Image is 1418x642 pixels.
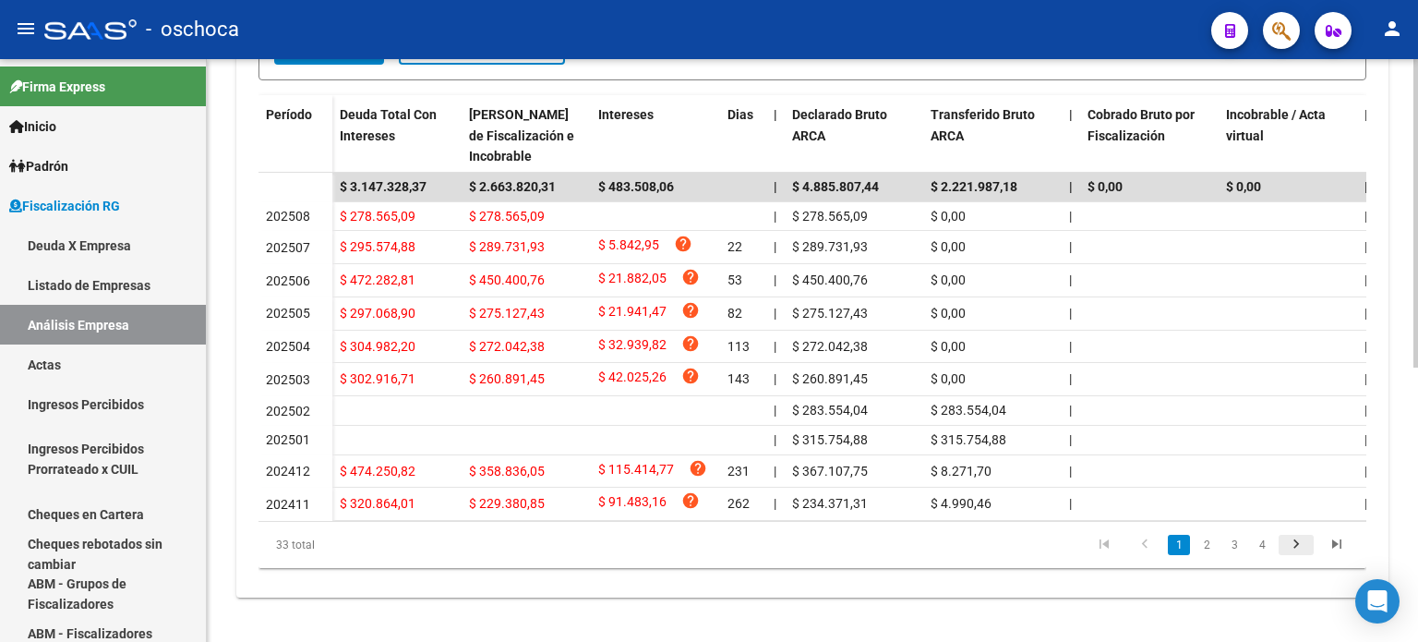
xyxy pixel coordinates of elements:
span: $ 272.042,38 [792,339,868,354]
span: $ 0,00 [931,339,966,354]
span: $ 483.508,06 [598,179,674,194]
span: $ 260.891,45 [469,371,545,386]
span: $ 0,00 [931,306,966,321]
span: | [774,339,776,354]
span: 202503 [266,372,310,387]
datatable-header-cell: Deuda Total Con Intereses [332,95,462,176]
span: $ 2.221.987,18 [931,179,1017,194]
div: 33 total [258,522,477,568]
li: page 2 [1193,529,1220,561]
span: $ 229.380,85 [469,496,545,511]
span: | [1364,239,1367,254]
span: $ 0,00 [1088,179,1123,194]
datatable-header-cell: Cobrado Bruto por Fiscalización [1080,95,1219,176]
mat-icon: person [1381,18,1403,40]
span: $ 320.864,01 [340,496,415,511]
span: | [1069,239,1072,254]
datatable-header-cell: | [1062,95,1080,176]
span: 202504 [266,339,310,354]
span: $ 450.400,76 [792,273,868,287]
span: | [1069,306,1072,321]
i: help [681,491,700,510]
span: $ 289.731,93 [792,239,868,254]
span: Padrón [9,156,68,176]
span: | [1364,432,1367,447]
span: Intereses [598,107,654,122]
span: 262 [727,496,750,511]
datatable-header-cell: | [1357,95,1376,176]
span: | [774,179,777,194]
div: Open Intercom Messenger [1355,579,1400,624]
span: 202507 [266,240,310,255]
a: go to next page [1279,535,1314,555]
span: $ 32.939,82 [598,334,667,359]
span: | [1364,209,1367,224]
span: $ 0,00 [931,209,966,224]
span: | [1364,339,1367,354]
span: | [774,273,776,287]
span: $ 260.891,45 [792,371,868,386]
span: | [774,107,777,122]
span: $ 21.882,05 [598,268,667,293]
a: 1 [1168,535,1190,555]
li: page 3 [1220,529,1248,561]
datatable-header-cell: Dias [720,95,766,176]
span: | [1364,306,1367,321]
span: Inicio [9,116,56,137]
datatable-header-cell: | [766,95,785,176]
span: $ 358.836,05 [469,464,545,478]
span: Deuda Total Con Intereses [340,107,437,143]
span: $ 295.574,88 [340,239,415,254]
a: 2 [1196,535,1218,555]
span: 202412 [266,464,310,478]
span: Firma Express [9,77,105,97]
span: | [1069,464,1072,478]
span: | [774,464,776,478]
span: $ 21.941,47 [598,301,667,326]
span: | [1069,209,1072,224]
span: $ 289.731,93 [469,239,545,254]
li: page 4 [1248,529,1276,561]
i: help [689,459,707,478]
datatable-header-cell: Declarado Bruto ARCA [785,95,923,176]
span: $ 0,00 [931,371,966,386]
span: | [774,403,776,418]
span: | [774,209,776,224]
span: $ 8.271,70 [931,464,991,478]
span: - oschoca [146,9,239,50]
span: 231 [727,464,750,478]
span: $ 315.754,88 [931,432,1006,447]
span: Período [266,107,312,122]
span: $ 450.400,76 [469,273,545,287]
i: help [681,334,700,353]
span: $ 283.554,04 [792,403,868,418]
datatable-header-cell: Intereses [591,95,720,176]
a: go to first page [1087,535,1122,555]
span: $ 2.663.820,31 [469,179,556,194]
span: $ 0,00 [1226,179,1261,194]
span: | [774,432,776,447]
span: Declarado Bruto ARCA [792,107,887,143]
span: | [1364,496,1367,511]
span: 82 [727,306,742,321]
span: $ 234.371,31 [792,496,868,511]
span: $ 278.565,09 [469,209,545,224]
span: 202505 [266,306,310,321]
span: 202411 [266,497,310,512]
span: $ 474.250,82 [340,464,415,478]
i: help [681,367,700,385]
span: | [1364,107,1368,122]
span: | [1364,371,1367,386]
span: $ 5.842,95 [598,235,659,260]
datatable-header-cell: Transferido Bruto ARCA [923,95,1062,176]
span: $ 472.282,81 [340,273,415,287]
span: | [774,306,776,321]
li: page 1 [1165,529,1193,561]
i: help [674,235,692,253]
datatable-header-cell: Incobrable / Acta virtual [1219,95,1357,176]
span: 202502 [266,404,310,418]
span: 113 [727,339,750,354]
span: Incobrable / Acta virtual [1226,107,1326,143]
span: | [774,496,776,511]
span: | [1069,403,1072,418]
